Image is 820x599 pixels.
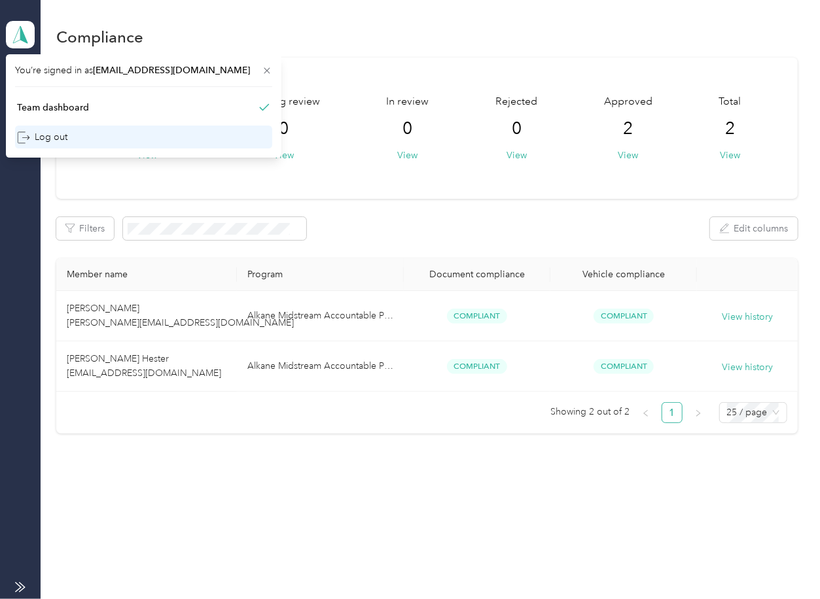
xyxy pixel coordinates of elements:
span: 0 [279,118,289,139]
li: Previous Page [635,402,656,423]
td: Alkane Midstream Accountable Plan 2024 [237,291,404,341]
button: View [507,148,527,162]
span: You’re signed in as [15,63,272,77]
span: left [642,409,650,417]
span: 0 [403,118,413,139]
div: Page Size [719,402,787,423]
span: 25 / page [727,403,779,422]
span: Compliant [447,359,507,374]
span: Approved [604,94,652,110]
button: left [635,402,656,423]
li: Next Page [688,402,709,423]
span: [EMAIL_ADDRESS][DOMAIN_NAME] [93,65,250,76]
div: Log out [17,130,67,144]
li: 1 [662,402,683,423]
button: right [688,402,709,423]
span: Compliant [594,359,654,374]
h1: Compliance [56,30,143,44]
a: 1 [662,403,682,422]
button: View [720,148,740,162]
button: View [274,148,294,162]
span: Total [719,94,741,110]
span: Compliant [447,309,507,324]
button: View history [722,360,773,375]
iframe: Everlance-gr Chat Button Frame [747,526,820,599]
button: View [618,148,638,162]
div: Document compliance [414,269,540,280]
span: 0 [512,118,522,139]
div: Team dashboard [17,101,89,114]
span: [PERSON_NAME] [PERSON_NAME][EMAIL_ADDRESS][DOMAIN_NAME] [67,303,294,328]
span: Pending review [247,94,320,110]
span: Rejected [495,94,537,110]
span: Compliant [594,309,654,324]
span: 2 [623,118,633,139]
button: Edit columns [710,217,798,240]
button: Filters [56,217,114,240]
span: Showing 2 out of 2 [551,402,630,422]
span: 2 [725,118,735,139]
button: View [398,148,418,162]
button: View history [722,310,773,324]
th: Member name [56,258,236,291]
td: Alkane Midstream Accountable Plan 2024 [237,341,404,392]
div: Vehicle compliance [561,269,686,280]
span: In review [387,94,429,110]
span: right [694,409,702,417]
th: Program [237,258,404,291]
span: [PERSON_NAME] Hester [EMAIL_ADDRESS][DOMAIN_NAME] [67,353,221,379]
